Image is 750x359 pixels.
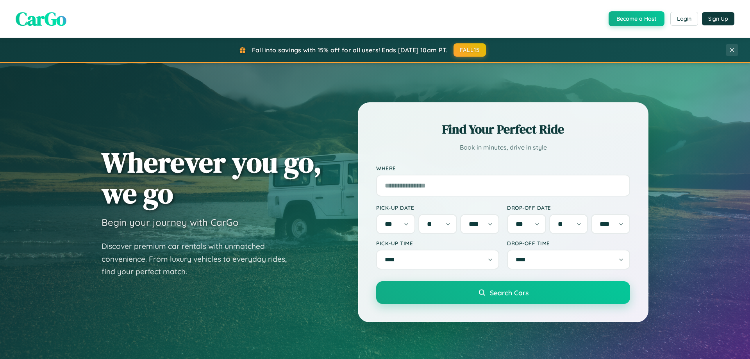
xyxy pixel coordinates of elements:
h1: Wherever you go, we go [102,147,322,209]
span: CarGo [16,6,66,32]
label: Drop-off Date [507,204,630,211]
h3: Begin your journey with CarGo [102,216,239,228]
span: Search Cars [490,288,529,297]
label: Drop-off Time [507,240,630,246]
p: Discover premium car rentals with unmatched convenience. From luxury vehicles to everyday rides, ... [102,240,297,278]
button: Login [670,12,698,26]
button: Sign Up [702,12,734,25]
button: FALL15 [454,43,486,57]
label: Where [376,165,630,171]
p: Book in minutes, drive in style [376,142,630,153]
button: Become a Host [609,11,664,26]
h2: Find Your Perfect Ride [376,121,630,138]
span: Fall into savings with 15% off for all users! Ends [DATE] 10am PT. [252,46,448,54]
button: Search Cars [376,281,630,304]
label: Pick-up Date [376,204,499,211]
label: Pick-up Time [376,240,499,246]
